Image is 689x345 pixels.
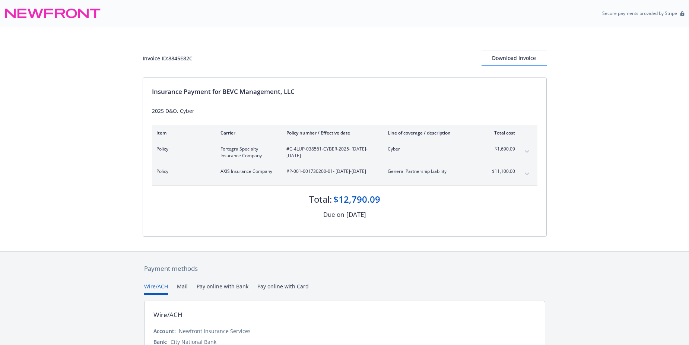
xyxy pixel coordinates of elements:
[482,51,547,65] div: Download Invoice
[153,327,176,335] div: Account:
[156,168,209,175] span: Policy
[602,10,677,16] p: Secure payments provided by Stripe
[521,146,533,158] button: expand content
[179,327,251,335] div: Newfront Insurance Services
[220,146,274,159] span: Fortegra Specialty Insurance Company
[388,130,475,136] div: Line of coverage / description
[521,168,533,180] button: expand content
[153,310,182,320] div: Wire/ACH
[156,146,209,152] span: Policy
[487,146,515,152] span: $1,690.09
[286,130,376,136] div: Policy number / Effective date
[388,146,475,152] span: Cyber
[152,164,537,185] div: PolicyAXIS Insurance Company#P-001-001730200-01- [DATE]-[DATE]General Partnership Liability$11,10...
[177,282,188,295] button: Mail
[144,282,168,295] button: Wire/ACH
[286,168,376,175] span: #P-001-001730200-01 - [DATE]-[DATE]
[388,168,475,175] span: General Partnership Liability
[143,54,193,62] div: Invoice ID: 8845E82C
[482,51,547,66] button: Download Invoice
[220,168,274,175] span: AXIS Insurance Company
[346,210,366,219] div: [DATE]
[309,193,332,206] div: Total:
[152,107,537,115] div: 2025 D&O, Cyber
[487,168,515,175] span: $11,100.00
[156,130,209,136] div: Item
[286,146,376,159] span: #C-4LUP-038561-CYBER-2025 - [DATE]-[DATE]
[220,130,274,136] div: Carrier
[152,87,537,96] div: Insurance Payment for BEVC Management, LLC
[333,193,380,206] div: $12,790.09
[487,130,515,136] div: Total cost
[144,264,545,273] div: Payment methods
[197,282,248,295] button: Pay online with Bank
[257,282,309,295] button: Pay online with Card
[152,141,537,164] div: PolicyFortegra Specialty Insurance Company#C-4LUP-038561-CYBER-2025- [DATE]-[DATE]Cyber$1,690.09e...
[323,210,344,219] div: Due on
